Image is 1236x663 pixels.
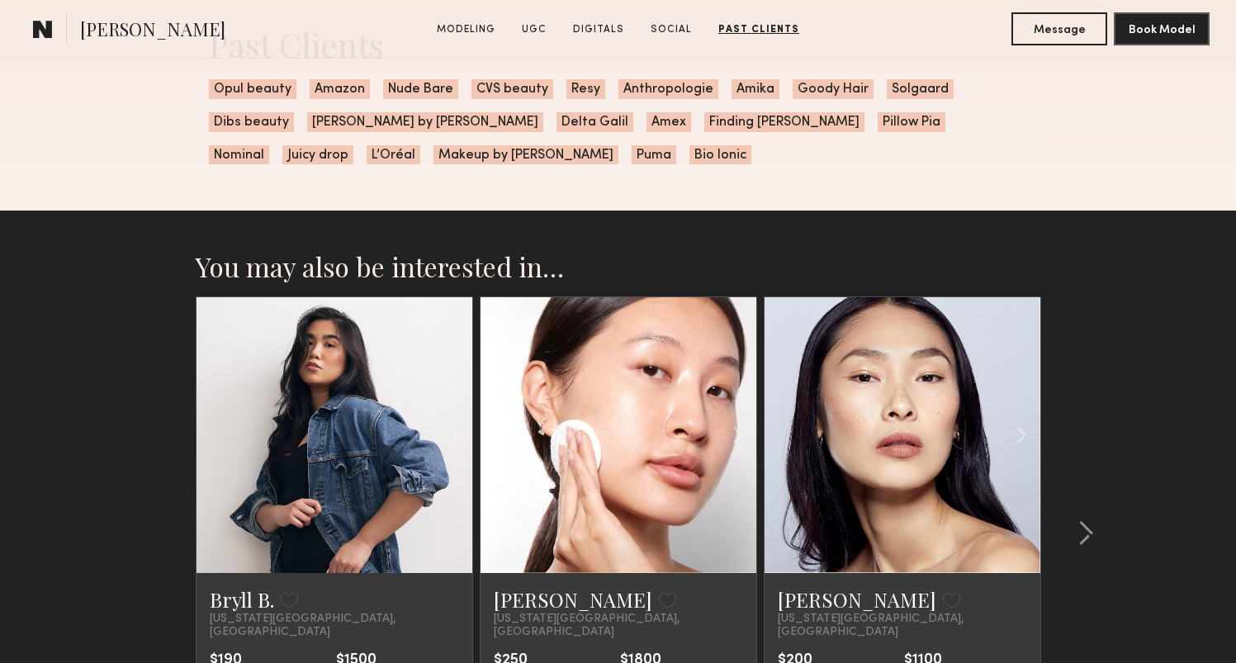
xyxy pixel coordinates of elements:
[1114,12,1210,45] button: Book Model
[196,250,1041,283] h2: You may also be interested in…
[689,145,751,165] span: Bio Ionic
[430,22,502,37] a: Modeling
[494,586,652,613] a: [PERSON_NAME]
[778,613,1027,639] span: [US_STATE][GEOGRAPHIC_DATA], [GEOGRAPHIC_DATA]
[209,79,296,99] span: Opul beauty
[618,79,718,99] span: Anthropologie
[209,112,294,132] span: Dibs beauty
[793,79,874,99] span: Goody Hair
[632,145,676,165] span: Puma
[80,17,225,45] span: [PERSON_NAME]
[778,586,936,613] a: [PERSON_NAME]
[1011,12,1107,45] button: Message
[646,112,691,132] span: Amex
[494,613,743,639] span: [US_STATE][GEOGRAPHIC_DATA], [GEOGRAPHIC_DATA]
[556,112,633,132] span: Delta Galil
[887,79,954,99] span: Solgaard
[209,145,269,165] span: Nominal
[712,22,806,37] a: Past Clients
[307,112,543,132] span: [PERSON_NAME] by [PERSON_NAME]
[310,79,370,99] span: Amazon
[282,145,353,165] span: Juicy drop
[210,586,274,613] a: Bryll B.
[471,79,553,99] span: CVS beauty
[566,79,605,99] span: Resy
[1114,21,1210,36] a: Book Model
[732,79,779,99] span: Amika
[433,145,618,165] span: Makeup by [PERSON_NAME]
[878,112,945,132] span: Pillow Pia
[644,22,699,37] a: Social
[210,613,459,639] span: [US_STATE][GEOGRAPHIC_DATA], [GEOGRAPHIC_DATA]
[566,22,631,37] a: Digitals
[515,22,553,37] a: UGC
[383,79,458,99] span: Nude Bare
[367,145,420,165] span: L’Oréal
[704,112,864,132] span: Finding [PERSON_NAME]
